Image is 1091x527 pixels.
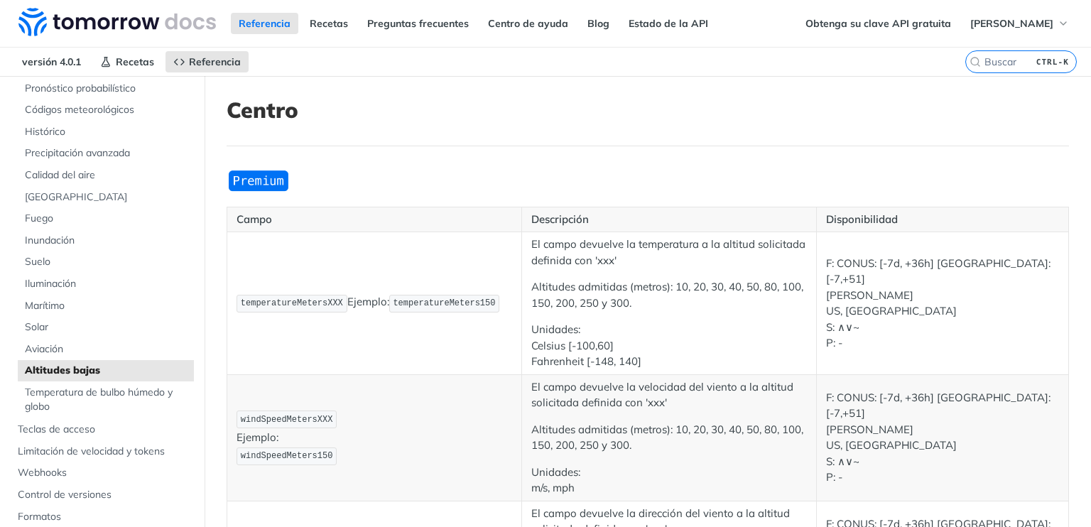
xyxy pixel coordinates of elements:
font: Recetas [116,55,154,68]
font: Campo [237,212,272,226]
font: Aviación [25,342,63,355]
img: Documentación de la API meteorológica de Tomorrow.io [18,8,216,36]
font: Ejemplo: [237,430,278,444]
font: F: CONUS: [-7d, +36h] [GEOGRAPHIC_DATA]: [-7,+51] [826,391,1051,420]
a: Referencia [231,13,298,34]
a: Recetas [92,51,162,72]
font: S: ∧∨~ [826,320,859,334]
span: temperatureMeters150 [393,298,495,308]
a: Solar [18,317,194,338]
font: Altitudes bajas [25,364,100,376]
font: Marítimo [25,299,65,312]
a: Aviación [18,339,194,360]
a: Precipitación avanzada [18,143,194,164]
font: Centro de ayuda [488,17,568,30]
font: Formatos [18,510,61,523]
font: Fahrenheit [-148, 140] [531,354,641,368]
a: Control de versiones [11,484,194,506]
a: Centro de ayuda [480,13,576,34]
a: Fuego [18,208,194,229]
font: Pronóstico probabilístico [25,82,136,94]
a: Inundación [18,230,194,251]
font: Altitudes admitidas (metros): 10, 20, 30, 40, 50, 80, 100, 150, 200, 250 y 300. [531,280,803,310]
font: Referencia [239,17,291,30]
font: Códigos meteorológicos [25,103,134,116]
a: Webhooks [11,462,194,484]
font: Ejemplo: [347,295,389,308]
kbd: CTRL-K [1033,55,1073,69]
font: Iluminación [25,277,76,290]
font: Descripción [531,212,589,226]
font: Solar [25,320,48,333]
button: [PERSON_NAME] [962,13,1077,34]
font: [PERSON_NAME] [970,17,1053,30]
a: Suelo [18,251,194,273]
font: [PERSON_NAME] [826,423,913,436]
font: Celsius [-100,60] [531,339,614,352]
a: Referencia [165,51,249,72]
a: Temperatura de bulbo húmedo y globo [18,382,194,417]
font: P: - [826,336,842,349]
font: Unidades: [531,465,580,479]
font: Temperatura de bulbo húmedo y globo [25,386,173,413]
font: Blog [587,17,609,30]
font: Precipitación avanzada [25,146,130,159]
font: m/s, mph [531,481,575,494]
a: Preguntas frecuentes [359,13,477,34]
font: [PERSON_NAME] [826,288,913,302]
font: El campo devuelve la temperatura a la altitud solicitada definida con 'xxx' [531,237,805,267]
font: Obtenga su clave API gratuita [805,17,951,30]
a: Altitudes bajas [18,360,194,381]
font: F: CONUS: [-7d, +36h] [GEOGRAPHIC_DATA]: [-7,+51] [826,256,1051,286]
font: US, [GEOGRAPHIC_DATA] [826,304,957,317]
font: Fuego [25,212,53,224]
a: Limitación de velocidad y tokens [11,441,194,462]
font: Limitación de velocidad y tokens [18,445,165,457]
a: Pronóstico probabilístico [18,78,194,99]
span: temperatureMetersXXX [241,298,343,308]
a: Teclas de acceso [11,419,194,440]
font: Estado de la API [629,17,708,30]
font: Control de versiones [18,488,112,501]
font: [GEOGRAPHIC_DATA] [25,190,127,203]
svg: Buscar [970,56,981,67]
font: Referencia [189,55,241,68]
font: Disponibilidad [826,212,898,226]
font: Teclas de acceso [18,423,95,435]
font: El campo devuelve la velocidad del viento a la altitud solicitada definida con 'xxx' [531,380,793,410]
font: Histórico [25,125,65,138]
font: Preguntas frecuentes [367,17,469,30]
span: windSpeedMetersXXX [241,415,333,425]
a: Blog [580,13,617,34]
a: Códigos meteorológicos [18,99,194,121]
font: Recetas [310,17,348,30]
font: Webhooks [18,466,67,479]
font: Altitudes admitidas (metros): 10, 20, 30, 40, 50, 80, 100, 150, 200, 250 y 300. [531,423,803,452]
a: [GEOGRAPHIC_DATA] [18,187,194,208]
font: US, [GEOGRAPHIC_DATA] [826,438,957,452]
font: Suelo [25,255,50,268]
a: Obtenga su clave API gratuita [798,13,959,34]
a: Calidad del aire [18,165,194,186]
a: Recetas [302,13,356,34]
font: Inundación [25,234,75,246]
font: Centro [227,96,298,124]
span: windSpeedMeters150 [241,451,333,461]
a: Histórico [18,121,194,143]
font: versión 4.0.1 [22,55,81,68]
a: Marítimo [18,295,194,317]
font: Calidad del aire [25,168,95,181]
font: P: - [826,470,842,484]
font: S: ∧∨~ [826,455,859,468]
font: Unidades: [531,322,580,336]
a: Estado de la API [621,13,716,34]
a: Iluminación [18,273,194,295]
